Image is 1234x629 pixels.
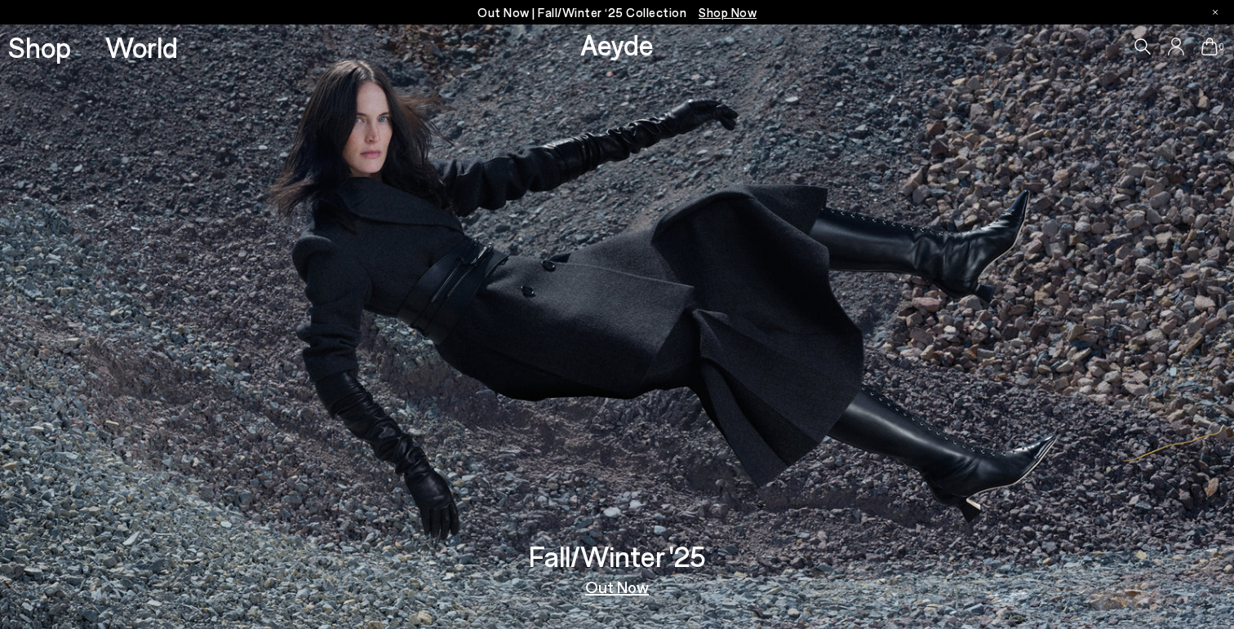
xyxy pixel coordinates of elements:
a: Shop [8,33,71,61]
a: World [105,33,178,61]
span: 0 [1218,42,1226,51]
a: 0 [1201,38,1218,55]
a: Aeyde [580,27,654,61]
p: Out Now | Fall/Winter ‘25 Collection [477,2,757,23]
h3: Fall/Winter '25 [529,542,706,570]
a: Out Now [585,578,649,595]
span: Navigate to /collections/new-in [699,5,757,20]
